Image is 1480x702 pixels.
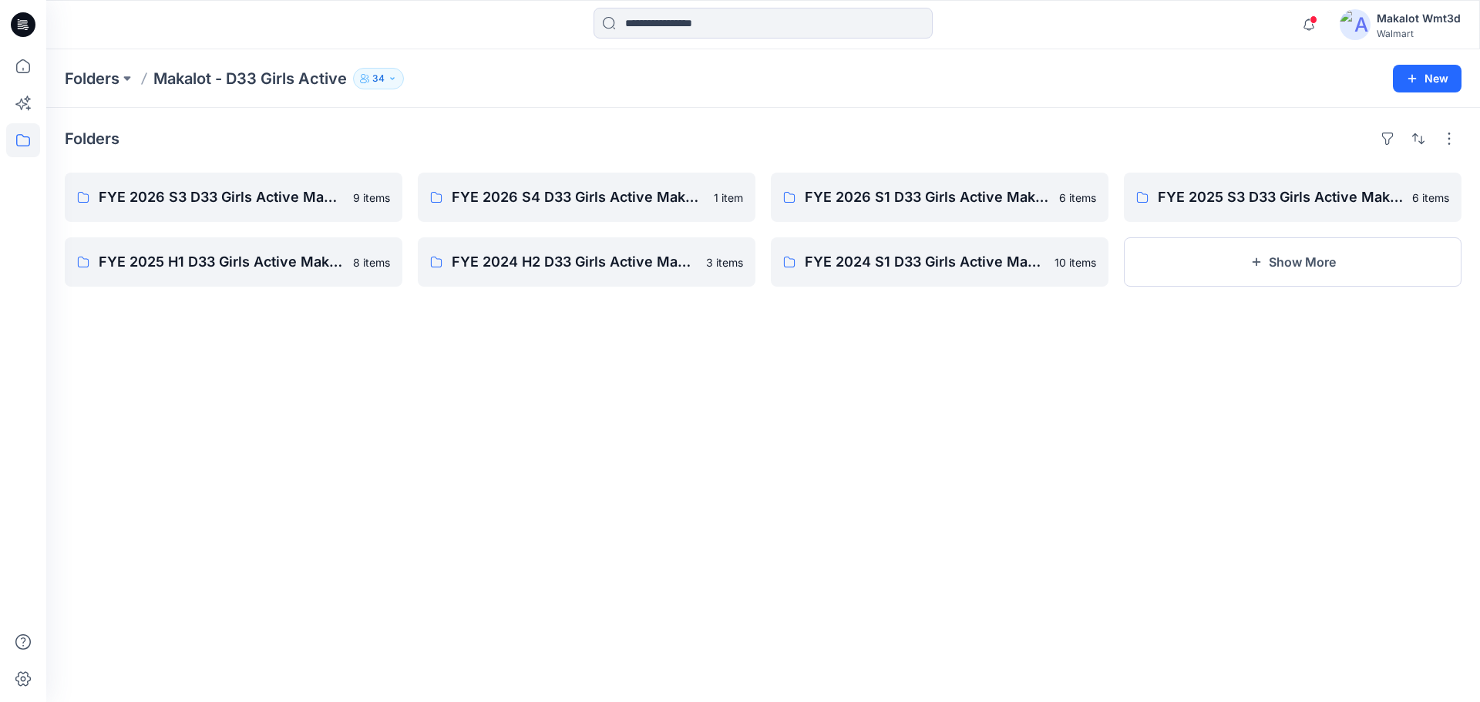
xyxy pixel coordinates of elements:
[99,251,344,273] p: FYE 2025 H1 D33 Girls Active Makalot
[65,68,119,89] a: Folders
[1377,9,1461,28] div: Makalot Wmt3d
[418,237,755,287] a: FYE 2024 H2 D33 Girls Active Makalot3 items
[418,173,755,222] a: FYE 2026 S4 D33 Girls Active Makalot1 item
[65,129,119,148] h4: Folders
[805,186,1050,208] p: FYE 2026 S1 D33 Girls Active Makalot
[1124,237,1461,287] button: Show More
[452,251,697,273] p: FYE 2024 H2 D33 Girls Active Makalot
[1412,190,1449,206] p: 6 items
[65,173,402,222] a: FYE 2026 S3 D33 Girls Active Makalot9 items
[714,190,743,206] p: 1 item
[1377,28,1461,39] div: Walmart
[65,237,402,287] a: FYE 2025 H1 D33 Girls Active Makalot8 items
[353,254,390,270] p: 8 items
[353,190,390,206] p: 9 items
[805,251,1045,273] p: FYE 2024 S1 D33 Girls Active Makalot
[1393,65,1461,92] button: New
[771,237,1108,287] a: FYE 2024 S1 D33 Girls Active Makalot10 items
[1158,186,1403,208] p: FYE 2025 S3 D33 Girls Active Makalot
[1059,190,1096,206] p: 6 items
[153,68,347,89] p: Makalot - D33 Girls Active
[353,68,404,89] button: 34
[99,186,344,208] p: FYE 2026 S3 D33 Girls Active Makalot
[1124,173,1461,222] a: FYE 2025 S3 D33 Girls Active Makalot6 items
[706,254,743,270] p: 3 items
[1340,9,1371,40] img: avatar
[452,186,705,208] p: FYE 2026 S4 D33 Girls Active Makalot
[1054,254,1096,270] p: 10 items
[771,173,1108,222] a: FYE 2026 S1 D33 Girls Active Makalot6 items
[372,70,385,87] p: 34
